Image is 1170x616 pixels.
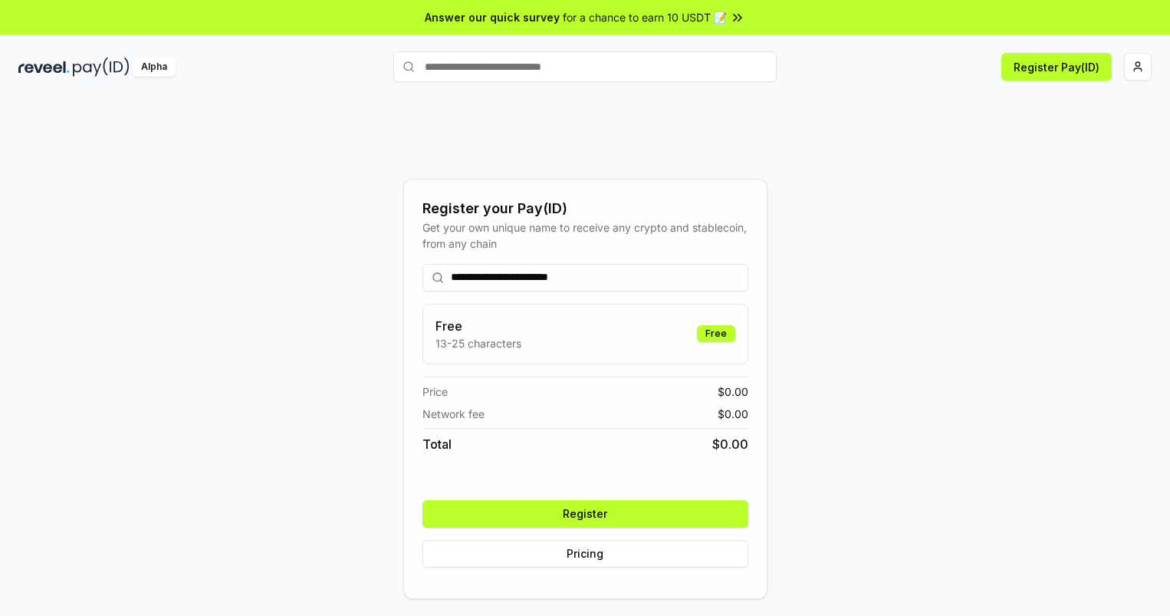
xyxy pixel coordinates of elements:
[422,198,748,219] div: Register your Pay(ID)
[435,335,521,351] p: 13-25 characters
[422,540,748,568] button: Pricing
[425,9,560,25] span: Answer our quick survey
[718,406,748,422] span: $ 0.00
[133,58,176,77] div: Alpha
[422,406,485,422] span: Network fee
[73,58,130,77] img: pay_id
[422,384,448,400] span: Price
[18,58,70,77] img: reveel_dark
[712,435,748,453] span: $ 0.00
[1001,53,1112,81] button: Register Pay(ID)
[697,325,735,342] div: Free
[422,500,748,528] button: Register
[422,435,452,453] span: Total
[435,317,521,335] h3: Free
[563,9,727,25] span: for a chance to earn 10 USDT 📝
[422,219,748,252] div: Get your own unique name to receive any crypto and stablecoin, from any chain
[718,384,748,400] span: $ 0.00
